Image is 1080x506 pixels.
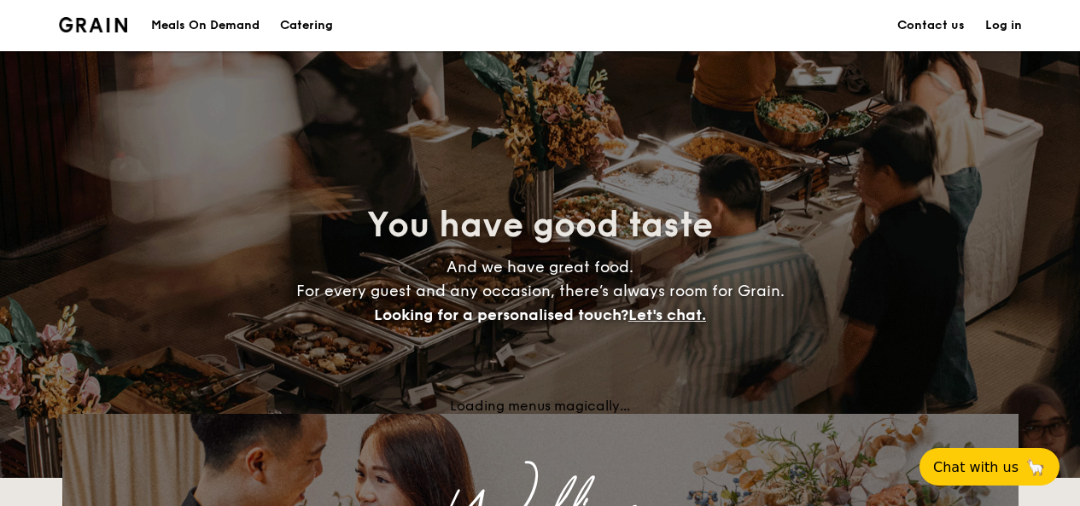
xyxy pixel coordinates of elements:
img: Grain [59,17,128,32]
a: Logotype [59,17,128,32]
div: Loading menus magically... [62,398,1019,414]
span: 🦙 [1025,457,1046,477]
button: Chat with us🦙 [919,448,1060,486]
span: Let's chat. [628,305,706,324]
span: Chat with us [933,459,1019,475]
